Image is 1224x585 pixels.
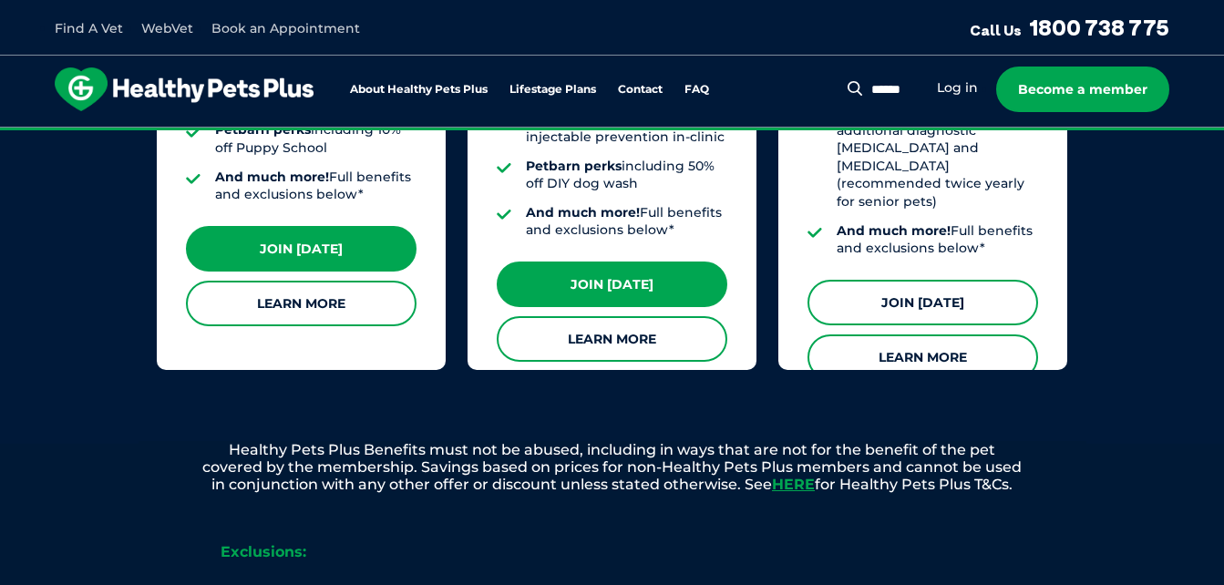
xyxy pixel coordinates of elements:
[497,316,727,362] a: Learn More
[618,84,663,96] a: Contact
[807,334,1038,380] a: Learn More
[186,226,417,272] a: Join [DATE]
[526,158,622,174] strong: Petbarn perks
[996,67,1169,112] a: Become a member
[272,128,952,144] span: Proactive, preventative wellness program designed to keep your pet healthier and happier for longer
[837,222,951,239] strong: And much more!
[141,20,193,36] a: WebVet
[215,121,417,157] li: including 10% off Puppy School
[509,84,596,96] a: Lifestage Plans
[526,158,727,193] li: including 50% off DIY dog wash
[55,67,314,111] img: hpp-logo
[937,79,978,97] a: Log in
[526,204,640,221] strong: And much more!
[526,204,727,240] li: Full benefits and exclusions below*
[186,281,417,326] a: Learn More
[215,169,417,204] li: Full benefits and exclusions below*
[139,441,1086,494] p: Healthy Pets Plus Benefits must not be abused, including in ways that are not for the benefit of ...
[684,84,709,96] a: FAQ
[772,476,815,493] a: HERE
[211,20,360,36] a: Book an Appointment
[497,262,727,307] a: Join [DATE]
[970,14,1169,41] a: Call Us1800 738 775
[221,543,306,560] strong: Exclusions:
[55,20,123,36] a: Find A Vet
[844,79,867,97] button: Search
[215,169,329,185] strong: And much more!
[350,84,488,96] a: About Healthy Pets Plus
[807,280,1038,325] a: Join [DATE]
[837,222,1038,258] li: Full benefits and exclusions below*
[970,21,1022,39] span: Call Us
